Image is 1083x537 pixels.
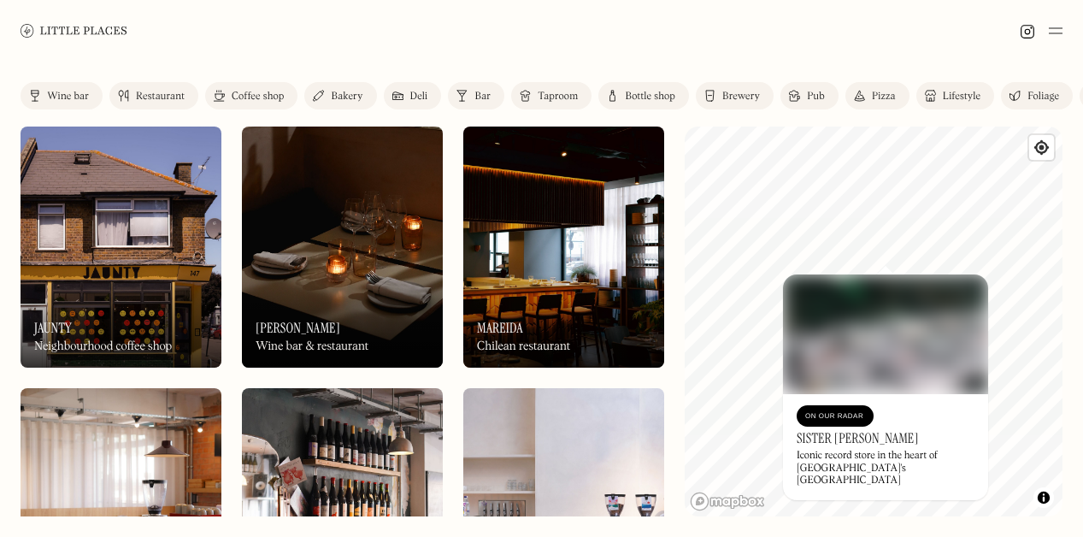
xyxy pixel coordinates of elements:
[136,91,185,102] div: Restaurant
[474,91,491,102] div: Bar
[410,91,428,102] div: Deli
[256,339,368,354] div: Wine bar & restaurant
[805,408,865,425] div: On Our Radar
[21,82,103,109] a: Wine bar
[511,82,592,109] a: Taproom
[1033,487,1054,508] button: Toggle attribution
[797,430,919,446] h3: Sister [PERSON_NAME]
[696,82,774,109] a: Brewery
[448,82,504,109] a: Bar
[625,91,675,102] div: Bottle shop
[34,339,172,354] div: Neighbourhood coffee shop
[1029,135,1054,160] button: Find my location
[797,450,974,487] div: Iconic record store in the heart of [GEOGRAPHIC_DATA]'s [GEOGRAPHIC_DATA]
[807,91,825,102] div: Pub
[256,320,340,336] h3: [PERSON_NAME]
[242,127,443,368] a: LunaLuna[PERSON_NAME]Wine bar & restaurant
[463,127,664,368] img: Mareida
[783,274,988,500] a: Sister RaySister RayOn Our RadarSister [PERSON_NAME]Iconic record store in the heart of [GEOGRAPH...
[690,492,765,511] a: Mapbox homepage
[943,91,980,102] div: Lifestyle
[872,91,896,102] div: Pizza
[1039,488,1049,507] span: Toggle attribution
[304,82,376,109] a: Bakery
[34,320,72,336] h3: Jaunty
[538,91,578,102] div: Taproom
[1027,91,1059,102] div: Foliage
[384,82,442,109] a: Deli
[780,82,839,109] a: Pub
[232,91,284,102] div: Coffee shop
[477,320,523,336] h3: Mareida
[845,82,909,109] a: Pizza
[47,91,89,102] div: Wine bar
[331,91,362,102] div: Bakery
[463,127,664,368] a: MareidaMareidaMareidaChilean restaurant
[783,274,988,394] img: Sister Ray
[916,82,994,109] a: Lifestyle
[685,127,1062,516] canvas: Map
[109,82,198,109] a: Restaurant
[477,339,570,354] div: Chilean restaurant
[205,82,297,109] a: Coffee shop
[242,127,443,368] img: Luna
[1001,82,1073,109] a: Foliage
[722,91,760,102] div: Brewery
[21,127,221,368] img: Jaunty
[21,127,221,368] a: JauntyJauntyJauntyNeighbourhood coffee shop
[598,82,689,109] a: Bottle shop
